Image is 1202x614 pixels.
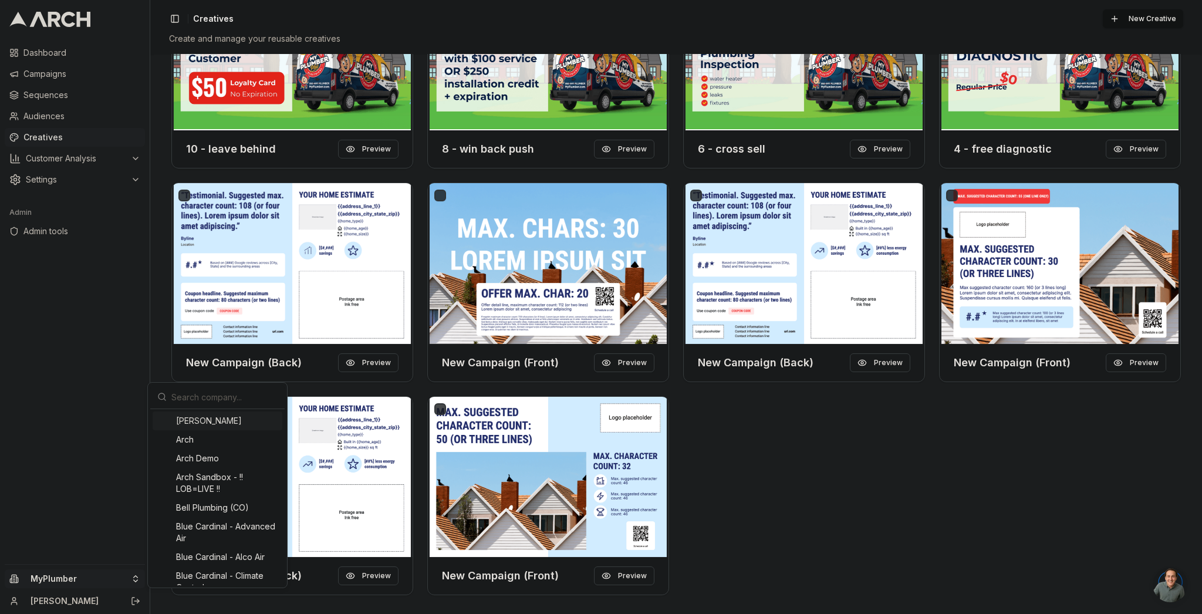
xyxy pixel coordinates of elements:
div: Blue Cardinal - Advanced Air [153,517,282,548]
input: Search company... [171,385,278,409]
div: [PERSON_NAME] [153,411,282,430]
div: Arch Sandbox - !! LOB=LIVE !! [153,468,282,498]
div: Arch [153,430,282,449]
div: Arch Demo [153,449,282,468]
div: Blue Cardinal - Alco Air [153,548,282,566]
div: Suggestions [150,409,285,585]
div: Bell Plumbing (CO) [153,498,282,517]
div: Blue Cardinal - Climate Control [153,566,282,597]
